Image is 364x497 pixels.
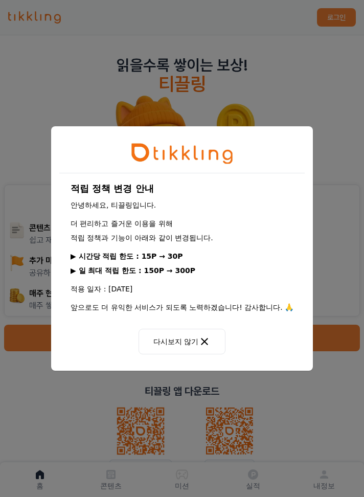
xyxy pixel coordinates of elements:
h1: 적립 정책 변경 안내 [71,182,293,196]
p: 더 편리하고 즐거운 이용을 위해 [71,218,293,229]
p: 안녕하세요, 티끌링입니다. [71,200,293,210]
button: 다시보지 않기 [139,329,225,354]
p: 적립 정책과 기능이 아래와 같이 변경됩니다. [71,233,293,243]
p: ▶ 시간당 적립 한도 : 15P → 30P [71,251,293,261]
p: ▶ 일 최대 적립 한도 : 150P → 300P [71,265,293,276]
img: tikkling_character [131,143,233,164]
p: 앞으로도 더 유익한 서비스가 되도록 노력하겠습니다! 감사합니다. 🙏 [71,302,293,312]
p: 적용 일자 : [DATE] [71,284,293,294]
